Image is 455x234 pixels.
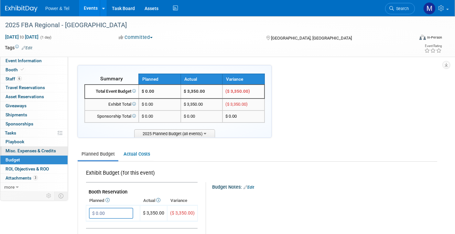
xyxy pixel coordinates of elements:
a: Staff6 [0,75,68,83]
i: Booth reservation complete [21,68,24,71]
a: Planned Budget [78,148,118,160]
div: Exhibit Budget (for this event) [86,170,195,180]
span: Giveaways [5,103,27,108]
a: more [0,183,68,192]
div: 2025 FBA Regional - [GEOGRAPHIC_DATA] [3,19,405,31]
span: Asset Reservations [5,94,44,99]
th: Variance [167,196,198,205]
a: Edit [22,46,32,50]
span: to [19,34,25,40]
a: Misc. Expenses & Credits [0,146,68,155]
td: Personalize Event Tab Strip [43,192,55,200]
div: In-Person [427,35,442,40]
a: Tasks [0,129,68,137]
div: Event Rating [424,44,442,48]
a: Search [385,3,415,14]
span: $ 0.00 [225,114,237,119]
span: Travel Reservations [5,85,45,90]
span: $ 0.00 [142,89,154,94]
a: Budget [0,156,68,164]
a: Edit [244,185,254,190]
span: Event Information [5,58,42,63]
span: [DATE] [DATE] [5,34,39,40]
div: Event Format [377,34,442,43]
span: [GEOGRAPHIC_DATA], [GEOGRAPHIC_DATA] [271,36,352,41]
th: Planned [86,196,140,205]
span: Playbook [5,139,24,144]
th: Actual [140,196,167,205]
a: Giveaways [0,101,68,110]
span: Misc. Expenses & Credits [5,148,56,153]
span: $ 0.00 [142,114,153,119]
a: Attachments3 [0,174,68,182]
a: ROI, Objectives & ROO [0,165,68,173]
th: Planned [139,74,181,85]
a: Playbook [0,137,68,146]
div: Budget Notes: [212,182,437,191]
span: Sponsorships [5,121,33,126]
td: Toggle Event Tabs [55,192,68,200]
td: Booth Reservation [86,182,198,196]
span: Tasks [5,130,16,135]
span: 2025 Planned Budget (all events) [134,129,215,137]
th: Actual [181,74,223,85]
th: Variance [222,74,265,85]
span: Summary [100,76,123,82]
a: Asset Reservations [0,92,68,101]
td: $ 0.00 [181,111,223,123]
span: ($ 3,350.00) [225,89,250,94]
div: Sponsorship Total [88,113,136,120]
span: 3 [33,175,38,180]
td: $ 3,350.00 [181,85,223,99]
img: Madalyn Bobbitt [423,2,436,15]
span: Shipments [5,112,27,117]
img: ExhibitDay [5,6,38,12]
a: Event Information [0,56,68,65]
div: Exhibit Total [88,101,136,108]
span: more [4,184,15,190]
span: Staff [5,76,22,81]
span: Attachments [5,175,38,181]
span: 6 [17,76,22,81]
span: (1 day) [40,35,51,40]
span: Budget [5,157,20,162]
td: $ 3,350.00 [181,99,223,111]
td: Tags [5,44,32,51]
span: Booth [5,67,25,72]
div: Total Event Budget [88,88,136,95]
span: ($ 3,350.00) [225,102,248,107]
span: $ 3,350.00 [143,210,164,216]
a: Booth [0,65,68,74]
a: Actual Costs [120,148,154,160]
span: ROI, Objectives & ROO [5,166,49,171]
span: Power & Tel [45,6,69,11]
span: Search [394,6,409,11]
span: $ 0.00 [142,102,153,107]
button: Committed [117,34,155,41]
a: Shipments [0,111,68,119]
img: Format-Inperson.png [419,35,426,40]
a: Sponsorships [0,120,68,128]
span: ($ 3,350.00) [170,210,195,216]
a: Travel Reservations [0,83,68,92]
